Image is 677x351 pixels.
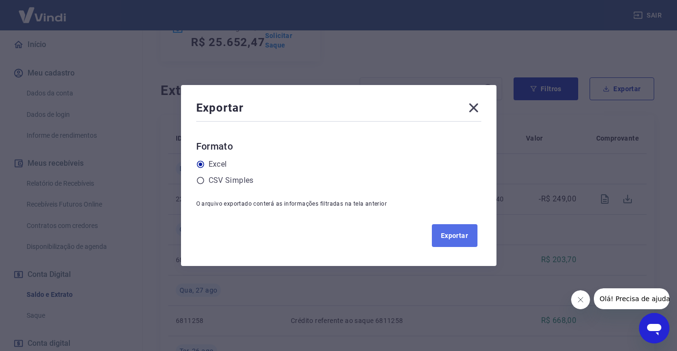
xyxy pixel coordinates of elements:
iframe: Botão para abrir a janela de mensagens [639,313,669,343]
label: CSV Simples [209,175,254,186]
h6: Formato [196,139,481,154]
span: O arquivo exportado conterá as informações filtradas na tela anterior [196,200,387,207]
span: Olá! Precisa de ajuda? [6,7,80,14]
button: Exportar [432,224,477,247]
iframe: Mensagem da empresa [594,288,669,309]
iframe: Fechar mensagem [571,290,590,309]
div: Exportar [196,100,481,119]
label: Excel [209,159,227,170]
